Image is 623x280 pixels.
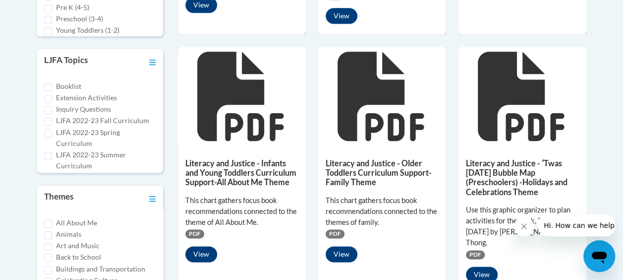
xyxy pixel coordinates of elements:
[44,191,73,205] h3: Themes
[56,149,156,171] label: LJFA 2022-23 Summer Curriculum
[56,240,100,251] label: Art and Music
[56,104,111,115] label: Inquiry Questions
[56,92,117,103] label: Extension Activities
[44,54,88,68] h3: LJFA Topics
[326,195,439,228] div: This chart gathers focus book recommendations connected to the themes of family.
[538,214,615,236] iframe: Message from company
[56,229,81,240] label: Animals
[326,8,357,24] button: View
[514,216,534,236] iframe: Close message
[185,195,298,228] div: This chart gathers focus book recommendations connected to the theme of All About Me.
[56,25,119,36] label: Young Toddlers (1-2)
[56,127,156,149] label: LJFA 2022-23 Spring Curriculum
[185,229,204,238] span: PDF
[56,252,101,263] label: Back to School
[56,217,97,228] label: All About Me
[466,205,579,248] div: Use this graphic organizer to plan activities for the book, ʹTwas [DATE] by [PERSON_NAME] Thong.
[185,158,298,187] h5: Literacy and Justice - Infants and Young Toddlers Curriculum Support-All About Me Theme
[466,158,579,197] h5: Literacy and Justice - ʹTwas [DATE] Bubble Map (Preschoolers) -Holidays and Celebrations Theme
[326,158,439,187] h5: Literacy and Justice - Older Toddlers Curriculum Support-Family Theme
[56,81,81,92] label: Booklist
[185,246,217,262] button: View
[149,54,156,68] a: Toggle collapse
[583,240,615,272] iframe: Button to launch messaging window
[56,2,89,13] label: Pre K (4-5)
[149,191,156,205] a: Toggle collapse
[466,250,485,259] span: PDF
[326,229,344,238] span: PDF
[56,172,156,194] label: LJFA 2022-23 Winter Curriculum
[326,246,357,262] button: View
[56,115,149,126] label: LJFA 2022-23 Fall Curriculum
[56,13,103,24] label: Preschool (3-4)
[56,264,145,275] label: Buildings and Transportation
[6,7,80,15] span: Hi. How can we help?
